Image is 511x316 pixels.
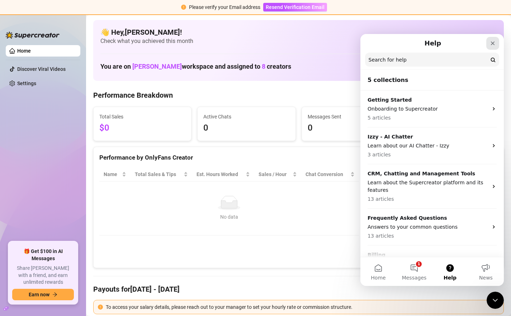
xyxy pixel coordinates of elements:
span: 0 [308,121,394,135]
span: Total Sales [99,113,185,121]
th: Name [99,167,131,181]
th: Total Sales & Tips [131,167,192,181]
span: Messages Sent [308,113,394,121]
div: Performance by OnlyFans Creator [99,153,359,162]
div: Please verify your Email address [189,3,260,11]
a: Discover Viral Videos [17,66,66,72]
span: Resend Verification Email [266,4,325,10]
span: build [4,306,9,311]
button: Earn nowarrow-right [12,289,74,300]
span: Name [104,170,120,178]
span: Check what you achieved this month [100,37,497,45]
span: arrow-right [52,292,57,297]
a: Home [17,48,31,54]
iframe: Intercom live chat [487,292,504,309]
div: No data [107,213,352,221]
span: [PERSON_NAME] [132,63,182,70]
span: Total Sales & Tips [135,170,182,178]
span: Sales / Hour [259,170,291,178]
div: Est. Hours Worked [197,170,244,178]
h4: Performance Breakdown [93,90,173,100]
h1: You are on workspace and assigned to creators [100,63,291,71]
span: Share [PERSON_NAME] with a friend, and earn unlimited rewards [12,265,74,286]
th: Chat Conversion [301,167,359,181]
span: Chat Conversion [306,170,349,178]
span: Active Chats [203,113,289,121]
span: 🎁 Get $100 in AI Messages [12,248,74,262]
span: 0 [203,121,289,135]
span: exclamation-circle [98,305,103,310]
span: 8 [262,63,265,70]
h4: 👋 Hey, [PERSON_NAME] ! [100,27,497,37]
h4: Payouts for [DATE] - [DATE] [93,284,504,294]
div: To access your salary details, please reach out to your manager to set your hourly rate or commis... [106,303,499,311]
iframe: Intercom live chat [360,34,504,286]
th: Sales / Hour [254,167,301,181]
a: Settings [17,81,36,86]
img: logo-BBDzfeDw.svg [6,31,60,39]
span: exclamation-circle [181,5,186,10]
span: $0 [99,121,185,135]
button: Resend Verification Email [263,3,327,11]
span: Earn now [29,292,49,297]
